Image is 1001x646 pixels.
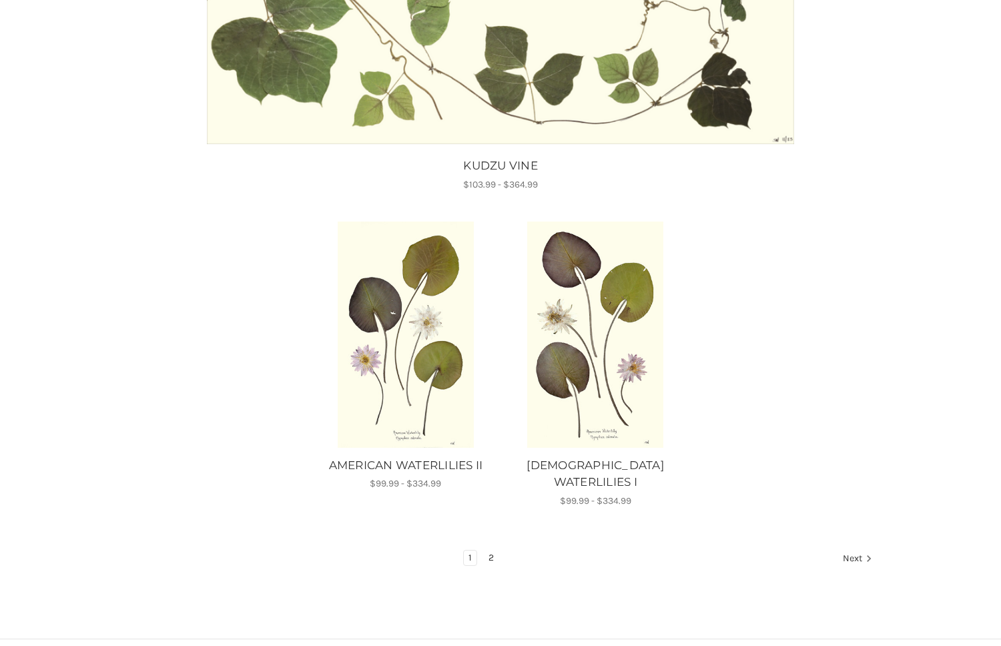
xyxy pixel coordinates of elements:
img: Unframed [320,222,491,448]
span: $103.99 - $364.99 [463,179,538,190]
span: $99.99 - $334.99 [560,495,631,507]
img: Unframed [510,222,681,448]
a: Page 2 of 2 [484,551,498,565]
span: $99.99 - $334.99 [370,478,441,489]
a: KUDZU VINE, Price range from $103.99 to $364.99 [128,157,873,175]
a: AMERICAN WATERLILIES II, Price range from $99.99 to $334.99 [318,457,493,474]
nav: pagination [128,550,873,569]
a: AMERICAN WATERLILIES I, Price range from $99.99 to $334.99 [510,222,681,448]
a: AMERICAN WATERLILIES II, Price range from $99.99 to $334.99 [320,222,491,448]
a: AMERICAN WATERLILIES I, Price range from $99.99 to $334.99 [508,457,683,491]
a: Next [838,551,872,568]
a: Page 1 of 2 [464,551,476,565]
